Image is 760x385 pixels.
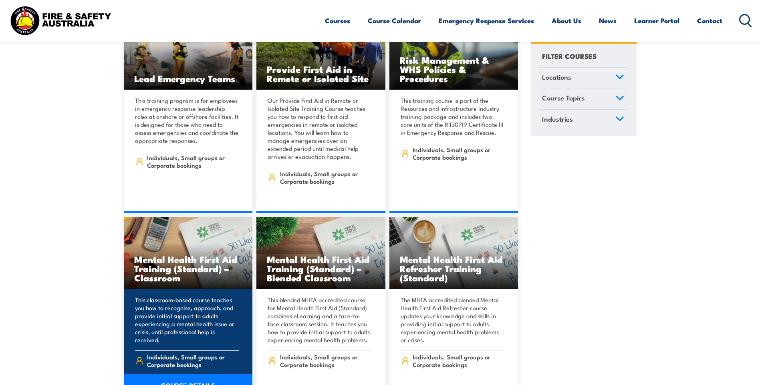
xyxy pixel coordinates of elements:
[256,217,385,289] img: Mental Health First Aid Training (Standard) – Blended Classroom
[280,353,372,368] span: Individuals, Small groups or Corporate bookings
[325,10,350,31] a: Courses
[401,296,505,344] p: The MHFA accredited blended Mental Health First Aid Refresher course updates your knowledge and s...
[439,10,534,31] a: Emergency Response Services
[267,64,375,83] h3: Provide First Aid in Remote or Isolated Site
[538,89,628,110] a: Course Topics
[124,217,253,289] img: Mental Health First Aid Training (Standard) – Classroom
[134,74,242,83] h3: Lead Emergency Teams
[268,296,372,344] p: This blended MHFA accredited course for Mental Health First Aid (Standard) combines eLearning and...
[413,146,504,161] span: Individuals, Small groups or Corporate bookings
[542,72,571,82] span: Locations
[147,154,239,169] span: Individuals, Small groups or Corporate bookings
[267,255,375,282] h3: Mental Health First Aid Training (Standard) – Blended Classroom
[538,110,628,130] a: Industries
[599,10,617,31] a: News
[389,217,518,289] img: Mental Health First Aid Refresher (Standard) TRAINING (1)
[401,96,505,136] p: This training course is part of the Resources and Infrastructure Industry training package and in...
[280,170,372,185] span: Individuals, Small groups or Corporate bookings
[542,93,585,104] span: Course Topics
[697,10,722,31] a: Contact
[124,18,253,90] img: Lead Emergency Teams TRAINING
[413,353,504,368] span: Individuals, Small groups or Corporate bookings
[542,114,573,124] span: Industries
[389,18,518,90] img: Risk Management & WHS Policies & Procedures
[368,10,421,31] a: Course Calendar
[268,96,372,160] p: Our Provide First Aid in Remote or Isolated Site Training Course teaches you how to respond to fi...
[389,217,518,289] a: Mental Health First Aid Refresher Training (Standard)
[147,353,239,368] span: Individuals, Small groups or Corporate bookings
[634,10,679,31] a: Learner Portal
[134,255,242,282] h3: Mental Health First Aid Training (Standard) – Classroom
[256,18,385,90] img: Provide First Aid in Remote or Isolated Site
[124,18,253,90] a: Lead Emergency Teams
[538,68,628,88] a: Locations
[135,296,239,344] p: This classroom-based course teaches you how to recognise, approach, and provide initial support t...
[135,96,239,144] p: This training program is for employees in emergency response leadership roles at onshore or offsh...
[552,10,581,31] a: About Us
[542,50,597,61] h4: FILTER COURSES
[400,255,508,282] h3: Mental Health First Aid Refresher Training (Standard)
[400,55,508,83] h3: Risk Management & WHS Policies & Procedures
